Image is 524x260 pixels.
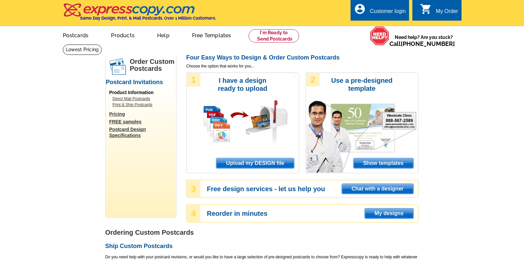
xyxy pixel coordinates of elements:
i: account_circle [354,3,366,15]
h1: Order Custom Postcards [130,58,176,72]
a: Help [147,27,180,43]
span: Choose the option that works for you... [186,63,418,69]
img: postcards.png [109,58,126,75]
a: Pricing [109,111,176,117]
a: Products [100,27,145,43]
a: [PHONE_NUMBER] [401,40,455,47]
div: 1 [187,73,200,86]
h3: Use a pre-designed template [328,76,396,92]
div: Customer login [370,8,406,18]
span: Show templates [354,158,413,168]
a: shopping_cart My Order [420,7,458,16]
a: account_circle Customer login [354,7,406,16]
span: Need help? Are you stuck? [389,34,458,47]
h3: Free design services - let us help you [207,186,418,192]
a: FREE samples [109,119,176,125]
span: Chat with a designer [342,184,413,194]
h2: Ship Custom Postcards [105,243,418,250]
h3: Reorder in minutes [207,210,418,216]
strong: Ordering Custom Postcards [105,229,194,236]
span: Product Information [109,90,154,95]
span: Call [389,40,455,47]
a: Chat with a designer [342,184,413,194]
h4: Same Day Design, Print, & Mail Postcards. Over 1 Million Customers. [80,16,216,21]
a: Show templates [353,158,414,169]
a: Postcards [52,27,99,43]
a: My designs [365,208,413,219]
span: My designs [365,208,413,218]
i: shopping_cart [420,3,432,15]
h2: Postcard Invitations [106,79,176,86]
h2: Four Easy Ways to Design & Order Custom Postcards [186,54,418,62]
a: Direct Mail Postcards [113,96,172,102]
div: 2 [306,73,320,86]
div: 3 [187,181,200,197]
a: Postcard Design Specifications [109,126,176,138]
a: Print & Ship Postcards [113,102,172,108]
a: Upload my DESIGN file [216,158,294,169]
a: Free Templates [181,27,242,43]
div: My Order [436,8,458,18]
h3: I have a design ready to upload [209,76,277,92]
div: 4 [187,205,200,222]
img: help [370,26,389,46]
a: Same Day Design, Print, & Mail Postcards. Over 1 Million Customers. [63,8,216,21]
